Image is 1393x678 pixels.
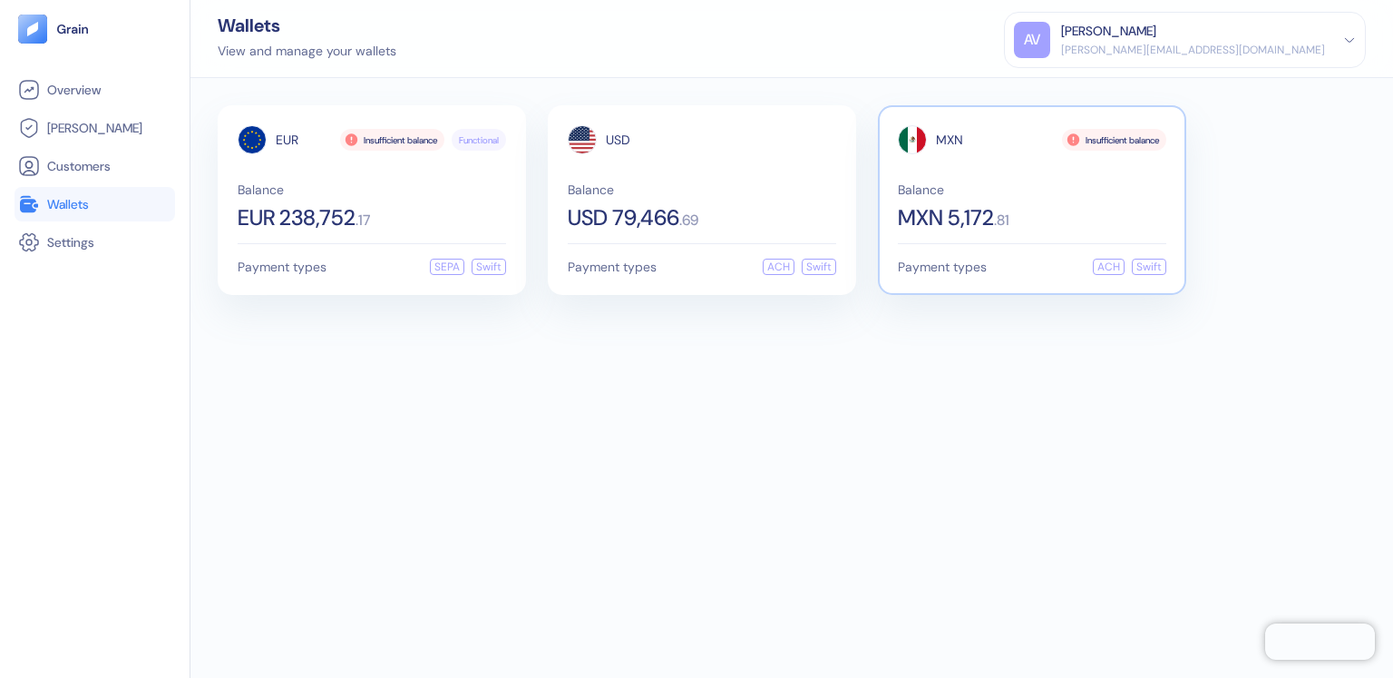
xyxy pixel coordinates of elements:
a: Overview [18,79,171,101]
a: [PERSON_NAME] [18,117,171,139]
span: Payment types [238,260,326,273]
span: MXN 5,172 [898,207,994,229]
span: Payment types [898,260,987,273]
span: Customers [47,157,111,175]
span: MXN [936,133,963,146]
span: USD 79,466 [568,207,679,229]
span: Balance [898,183,1166,196]
div: ACH [1093,259,1125,275]
span: EUR [276,133,298,146]
span: Functional [459,133,499,147]
div: Swift [802,259,836,275]
div: Swift [1132,259,1166,275]
span: EUR 238,752 [238,207,356,229]
span: Settings [47,233,94,251]
div: Insufficient balance [1062,129,1166,151]
div: View and manage your wallets [218,42,396,61]
span: USD [606,133,630,146]
img: logo [56,23,90,35]
span: Overview [47,81,101,99]
a: Wallets [18,193,171,215]
div: ACH [763,259,794,275]
span: . 69 [679,213,698,228]
span: . 17 [356,213,370,228]
span: Wallets [47,195,89,213]
span: [PERSON_NAME] [47,119,142,137]
span: Balance [568,183,836,196]
a: Settings [18,231,171,253]
a: Customers [18,155,171,177]
div: [PERSON_NAME] [1061,22,1156,41]
span: Payment types [568,260,657,273]
span: . 81 [994,213,1009,228]
span: Balance [238,183,506,196]
div: [PERSON_NAME][EMAIL_ADDRESS][DOMAIN_NAME] [1061,42,1325,58]
iframe: Chatra live chat [1265,624,1375,660]
div: SEPA [430,259,464,275]
div: Insufficient balance [340,129,444,151]
img: logo-tablet-V2.svg [18,15,47,44]
div: Wallets [218,16,396,34]
div: AV [1014,22,1050,58]
div: Swift [472,259,506,275]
